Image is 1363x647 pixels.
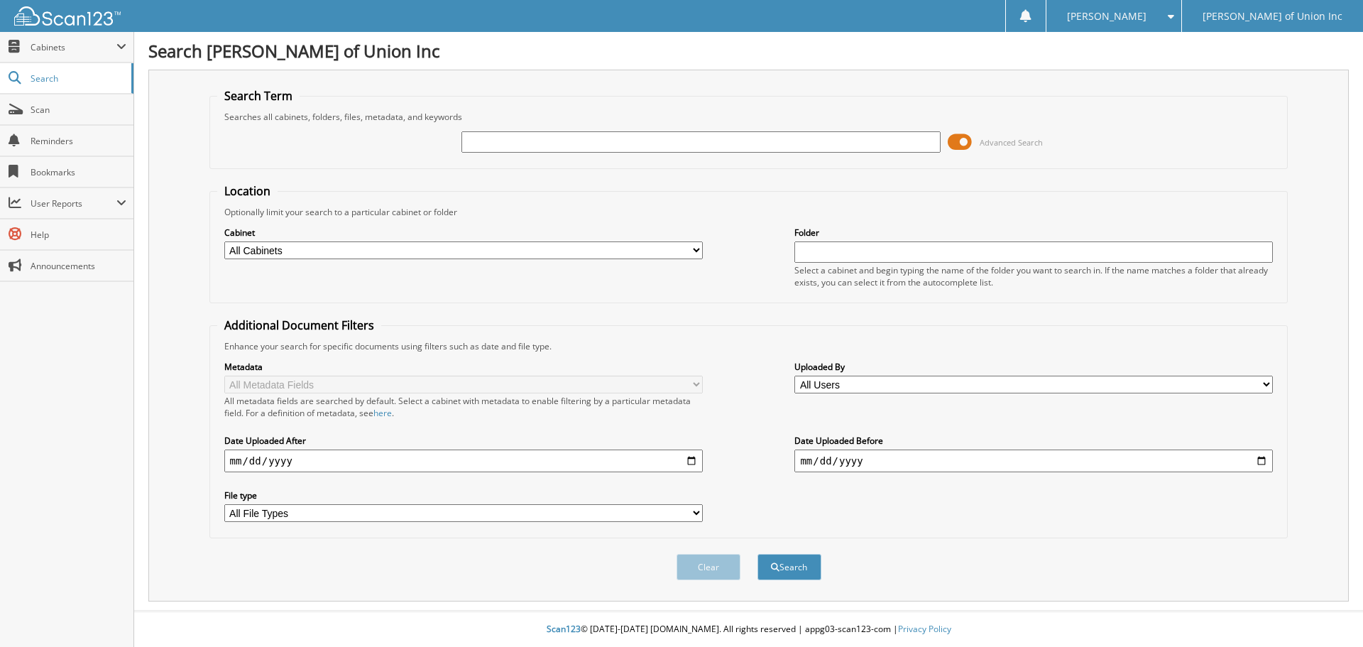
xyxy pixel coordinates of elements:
label: Cabinet [224,227,703,239]
legend: Location [217,183,278,199]
span: Scan [31,104,126,116]
span: Advanced Search [980,137,1043,148]
div: Select a cabinet and begin typing the name of the folder you want to search in. If the name match... [794,264,1273,288]
div: Optionally limit your search to a particular cabinet or folder [217,206,1281,218]
label: Folder [794,227,1273,239]
span: Reminders [31,135,126,147]
span: Announcements [31,260,126,272]
label: Date Uploaded After [224,435,703,447]
label: Uploaded By [794,361,1273,373]
div: All metadata fields are searched by default. Select a cabinet with metadata to enable filtering b... [224,395,703,419]
span: User Reports [31,197,116,210]
div: © [DATE]-[DATE] [DOMAIN_NAME]. All rights reserved | appg03-scan123-com | [134,612,1363,647]
span: [PERSON_NAME] [1067,12,1146,21]
label: File type [224,489,703,501]
span: Search [31,72,124,85]
div: Enhance your search for specific documents using filters such as date and file type. [217,340,1281,352]
input: end [794,450,1273,472]
span: Help [31,229,126,241]
div: Searches all cabinets, folders, files, metadata, and keywords [217,111,1281,123]
a: here [373,407,392,419]
img: scan123-logo-white.svg [14,6,121,26]
span: Bookmarks [31,166,126,178]
button: Clear [677,554,740,580]
button: Search [757,554,821,580]
span: [PERSON_NAME] of Union Inc [1203,12,1342,21]
input: start [224,450,703,472]
label: Metadata [224,361,703,373]
label: Date Uploaded Before [794,435,1273,447]
legend: Additional Document Filters [217,317,381,333]
span: Cabinets [31,41,116,53]
a: Privacy Policy [898,623,951,635]
h1: Search [PERSON_NAME] of Union Inc [148,39,1349,62]
span: Scan123 [547,623,581,635]
legend: Search Term [217,88,300,104]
